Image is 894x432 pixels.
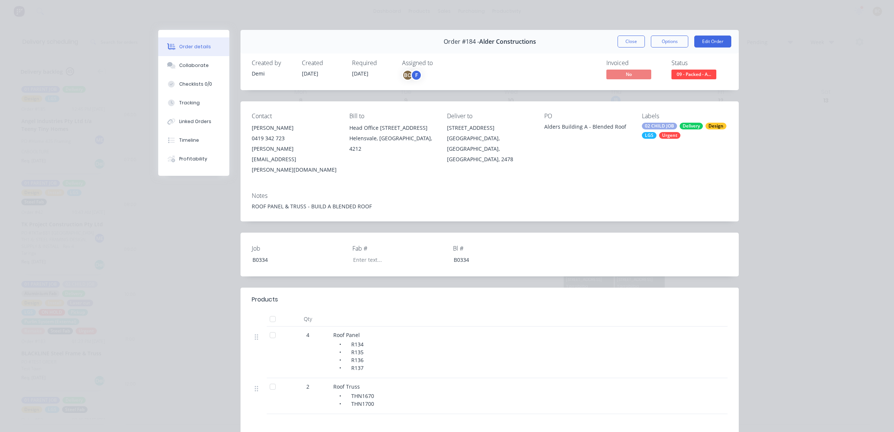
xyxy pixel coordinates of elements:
[247,254,340,265] div: B0334
[285,312,330,327] div: Qty
[306,383,309,390] span: 2
[448,254,541,265] div: B0334
[252,123,337,175] div: [PERSON_NAME]0419 342 723[PERSON_NAME][EMAIL_ADDRESS][PERSON_NAME][DOMAIN_NAME]
[252,244,345,253] label: Job
[302,70,318,77] span: [DATE]
[479,38,536,45] span: Alder Constructions
[671,70,716,81] button: 09 - Packed - A...
[252,295,278,304] div: Products
[544,113,630,120] div: PO
[302,59,343,67] div: Created
[402,70,422,81] button: BCF
[158,112,229,131] button: Linked Orders
[349,123,435,154] div: Head Office [STREET_ADDRESS]Helensvale, [GEOGRAPHIC_DATA], 4212
[402,59,477,67] div: Assigned to
[252,144,337,175] div: [PERSON_NAME][EMAIL_ADDRESS][PERSON_NAME][DOMAIN_NAME]
[179,81,212,88] div: Checklists 0/0
[694,36,731,48] button: Edit Order
[339,341,364,371] span: • R134 • R135 • R136 • R137
[651,36,688,48] button: Options
[453,244,546,253] label: Bl #
[158,94,229,112] button: Tracking
[158,150,229,168] button: Profitability
[544,123,630,133] div: Alders Building A - Blended Roof
[349,123,435,133] div: Head Office [STREET_ADDRESS]
[349,133,435,154] div: Helensvale, [GEOGRAPHIC_DATA], 4212
[179,137,199,144] div: Timeline
[447,123,533,133] div: [STREET_ADDRESS]
[333,383,360,390] span: Roof Truss
[447,133,533,165] div: [GEOGRAPHIC_DATA], [GEOGRAPHIC_DATA], [GEOGRAPHIC_DATA], 2478
[333,331,360,338] span: Roof Panel
[705,123,726,129] div: Design
[252,133,337,144] div: 0419 342 723
[642,132,656,139] div: LGS
[158,131,229,150] button: Timeline
[642,123,677,129] div: 02 CHILD JOB
[339,392,374,407] span: • THN1670 • THN1700
[179,62,209,69] div: Collaborate
[179,99,200,106] div: Tracking
[158,75,229,94] button: Checklists 0/0
[252,192,728,199] div: Notes
[179,156,207,162] div: Profitability
[447,113,533,120] div: Deliver to
[306,331,309,339] span: 4
[158,56,229,75] button: Collaborate
[642,113,728,120] div: Labels
[447,123,533,165] div: [STREET_ADDRESS][GEOGRAPHIC_DATA], [GEOGRAPHIC_DATA], [GEOGRAPHIC_DATA], 2478
[252,123,337,133] div: [PERSON_NAME]
[444,38,479,45] span: Order #184 -
[659,132,680,139] div: Urgent
[606,70,651,79] span: No
[671,70,716,79] span: 09 - Packed - A...
[680,123,703,129] div: Delivery
[252,70,293,77] div: Demi
[179,43,211,50] div: Order details
[252,202,728,210] div: ROOF PANEL & TRUSS - BUILD A BLENDED ROOF
[352,244,446,253] label: Fab #
[352,59,393,67] div: Required
[618,36,645,48] button: Close
[402,70,413,81] div: BC
[411,70,422,81] div: F
[252,59,293,67] div: Created by
[252,113,337,120] div: Contact
[671,59,728,67] div: Status
[179,118,211,125] div: Linked Orders
[606,59,662,67] div: Invoiced
[158,37,229,56] button: Order details
[349,113,435,120] div: Bill to
[352,70,368,77] span: [DATE]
